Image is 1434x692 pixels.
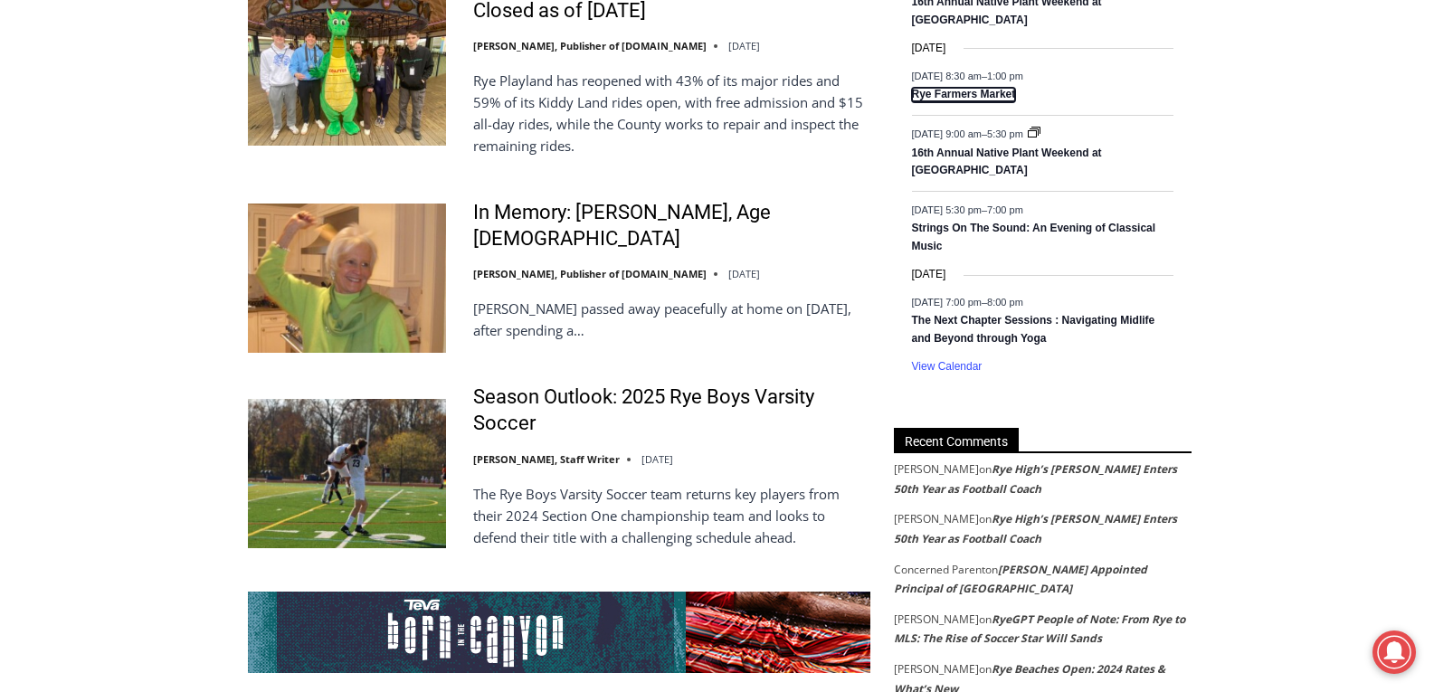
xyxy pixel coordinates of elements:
[987,204,1023,214] span: 7:00 pm
[987,70,1023,81] span: 1:00 pm
[894,461,979,477] span: [PERSON_NAME]
[473,180,839,221] span: Intern @ [DOMAIN_NAME]
[894,511,979,526] span: [PERSON_NAME]
[894,661,979,677] span: [PERSON_NAME]
[473,200,870,251] a: In Memory: [PERSON_NAME], Age [DEMOGRAPHIC_DATA]
[912,360,983,374] a: View Calendar
[912,296,982,307] span: [DATE] 7:00 pm
[473,39,707,52] a: [PERSON_NAME], Publisher of [DOMAIN_NAME]
[987,296,1023,307] span: 8:00 pm
[248,399,446,547] img: Season Outlook: 2025 Rye Boys Varsity Soccer
[473,267,707,280] a: [PERSON_NAME], Publisher of [DOMAIN_NAME]
[912,222,1156,253] a: Strings On The Sound: An Evening of Classical Music
[912,70,982,81] span: [DATE] 8:30 am
[728,39,760,52] time: [DATE]
[894,562,985,577] span: Concerned Parent
[987,128,1023,138] span: 5:30 pm
[473,70,870,156] p: Rye Playland has reopened with 43% of its major rides and 59% of its Kiddy Land rides open, with ...
[894,460,1192,498] footer: on
[894,560,1192,599] footer: on
[912,147,1102,178] a: 16th Annual Native Plant Weekend at [GEOGRAPHIC_DATA]
[457,1,855,175] div: "I learned about the history of a place I’d honestly never considered even as a resident of [GEOG...
[5,186,177,255] span: Open Tues. - Sun. [PHONE_NUMBER]
[912,128,982,138] span: [DATE] 9:00 am
[912,70,1023,81] time: –
[894,610,1192,649] footer: on
[894,611,979,627] span: [PERSON_NAME]
[912,204,982,214] span: [DATE] 5:30 pm
[473,298,870,341] p: [PERSON_NAME] passed away peacefully at home on [DATE], after spending a…
[641,452,673,466] time: [DATE]
[894,611,1185,647] a: RyeGPT People of Note: From Rye to MLS: The Rise of Soccer Star Will Sands
[473,483,870,548] p: The Rye Boys Varsity Soccer team returns key players from their 2024 Section One championship tea...
[912,88,1016,102] a: Rye Farmers Market
[912,266,946,283] time: [DATE]
[473,384,870,436] a: Season Outlook: 2025 Rye Boys Varsity Soccer
[1,182,182,225] a: Open Tues. - Sun. [PHONE_NUMBER]
[912,40,946,57] time: [DATE]
[473,452,620,466] a: [PERSON_NAME], Staff Writer
[912,314,1155,346] a: The Next Chapter Sessions : Navigating Midlife and Beyond through Yoga
[894,562,1147,597] a: [PERSON_NAME] Appointed Principal of [GEOGRAPHIC_DATA]
[728,267,760,280] time: [DATE]
[894,511,1177,546] a: Rye High’s [PERSON_NAME] Enters 50th Year as Football Coach
[912,128,1026,138] time: –
[912,296,1023,307] time: –
[435,175,877,225] a: Intern @ [DOMAIN_NAME]
[894,428,1019,452] span: Recent Comments
[248,204,446,352] img: In Memory: Barbara de Frondeville, Age 88
[912,204,1023,214] time: –
[186,113,266,216] div: "[PERSON_NAME]'s draw is the fine variety of pristine raw fish kept on hand"
[894,461,1177,497] a: Rye High’s [PERSON_NAME] Enters 50th Year as Football Coach
[894,509,1192,548] footer: on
